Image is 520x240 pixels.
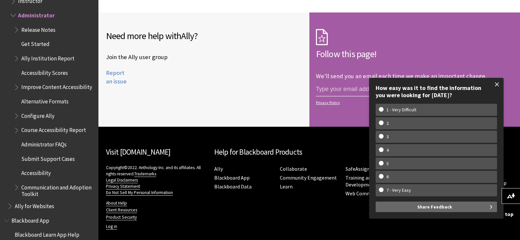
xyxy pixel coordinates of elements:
[379,174,396,180] w-span: 6
[379,147,396,153] w-span: 4
[379,161,396,166] w-span: 5
[379,107,424,113] w-span: 1 - Very Difficult
[21,67,68,76] span: Accessibility Scores
[106,190,173,196] a: Do Not Sell My Personal Information
[379,134,396,140] w-span: 3
[214,165,223,172] a: Ally
[18,10,55,19] span: Administrator
[106,184,140,189] a: Privacy Statement
[316,47,513,61] h2: Follow this page!
[21,182,94,197] span: Communication and Adoption Toolkit
[106,224,117,229] a: Log in
[21,24,55,33] span: Release Notes
[106,69,127,85] a: Report an issue
[11,215,49,224] span: Blackboard App
[316,29,328,45] img: Subscription Icon
[134,171,156,177] a: Trademarks
[21,39,50,48] span: Get Started
[345,174,397,188] a: Training and Development Manager
[280,165,307,172] a: Collaborate
[21,168,51,177] span: Accessibility
[214,183,252,190] a: Blackboard Data
[316,83,443,97] input: email address
[106,200,127,206] a: About Help
[106,207,137,213] a: Client Resources
[106,147,171,157] a: Visit [DOMAIN_NAME]
[345,165,370,172] a: SafeAssign
[379,187,419,193] w-span: 7 - Very Easy
[379,120,396,126] w-span: 2
[214,174,250,181] a: Blackboard App
[21,82,92,91] span: Improve Content Accessibility
[21,125,86,134] span: Course Accessibility Report
[345,190,404,197] a: Web Community Manager
[316,72,487,80] p: We'll send you an email each time we make an important change.
[15,229,79,238] span: Blackboard Learn App Help
[21,96,69,105] span: Alternative Formats
[15,201,54,209] span: Ally for Websites
[21,110,54,119] span: Configure Ally
[214,146,405,158] h2: Help for Blackboard Products
[181,30,194,42] span: Ally
[376,84,497,98] div: How easy was it to find the information you were looking for [DATE]?
[106,52,168,62] a: Join the Ally user group
[106,214,137,220] a: Product Security
[376,202,497,212] button: Share Feedback
[106,177,138,183] a: Legal Disclaimers
[21,139,67,148] span: Administrator FAQs
[21,153,75,162] span: Submit Support Cases
[106,164,208,196] p: Copyright©2022. Anthology Inc. and its affiliates. All rights reserved.
[417,202,452,212] span: Share Feedback
[106,29,303,43] h2: Need more help with ?
[316,100,511,105] a: Privacy Policy
[280,183,293,190] a: Learn
[21,53,74,62] span: Ally Institution Report
[280,174,337,181] a: Community Engagement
